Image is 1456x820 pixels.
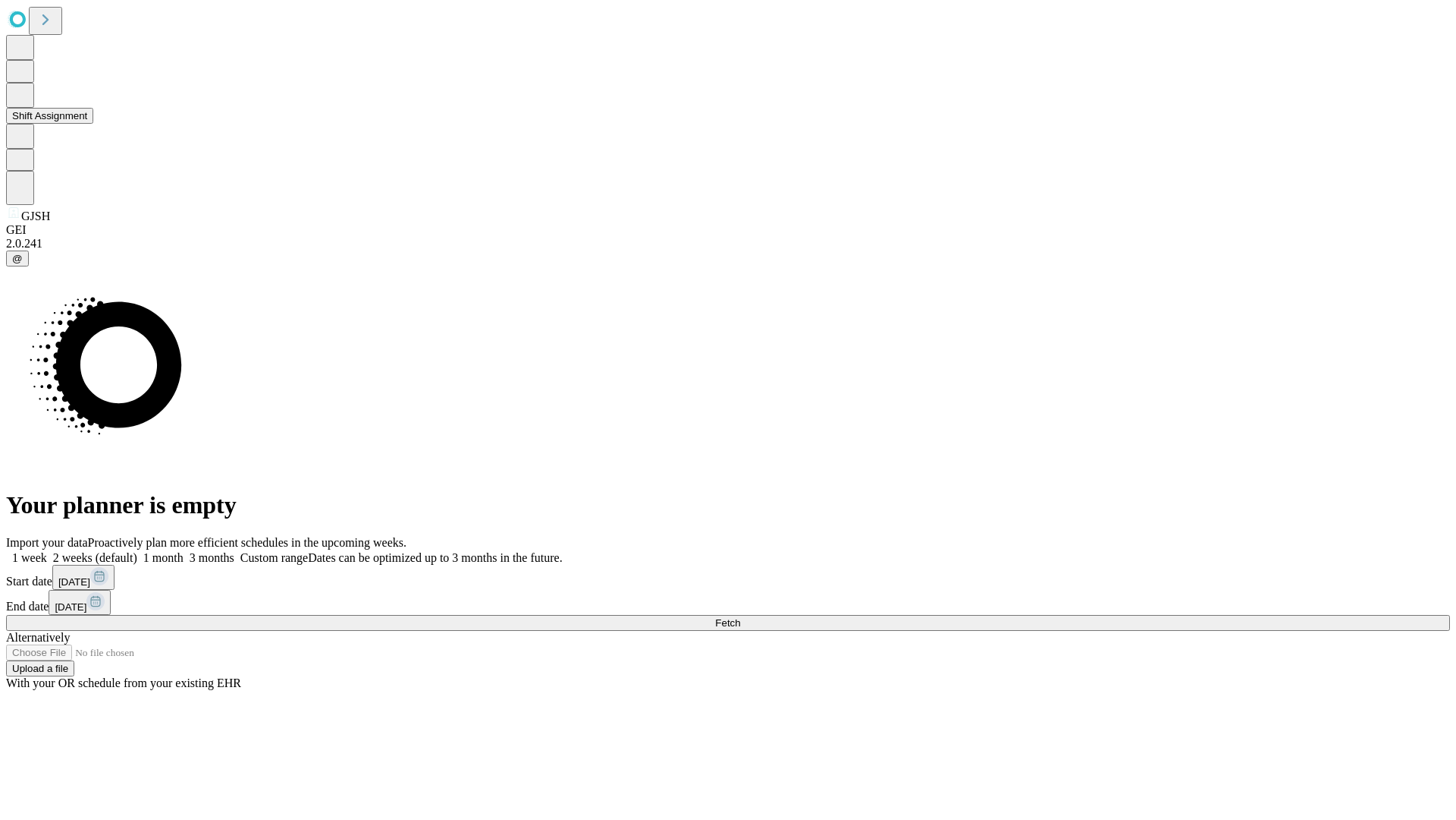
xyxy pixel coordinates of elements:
[12,551,47,564] span: 1 week
[88,536,406,549] span: Proactively plan more efficient schedules in the upcoming weeks.
[12,253,23,264] span: @
[308,551,562,564] span: Dates can be optimized up to 3 months in the future.
[6,223,1450,237] div: GEI
[6,631,70,644] span: Alternatively
[6,676,241,689] span: With your OR schedule from your existing EHR
[53,551,137,564] span: 2 weeks (default)
[6,237,1450,251] div: 2.0.241
[21,210,50,222] span: GJSH
[6,565,1450,590] div: Start date
[58,576,90,588] span: [DATE]
[715,617,740,629] span: Fetch
[6,251,29,266] button: @
[6,108,93,124] button: Shift Assignment
[143,551,184,564] span: 1 month
[49,590,111,615] button: [DATE]
[6,536,88,549] span: Import your data
[190,551,234,564] span: 3 months
[6,590,1450,615] div: End date
[6,491,1450,519] h1: Your planner is empty
[6,661,74,676] button: Upload a file
[55,601,86,613] span: [DATE]
[52,565,115,590] button: [DATE]
[6,615,1450,631] button: Fetch
[240,551,308,564] span: Custom range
